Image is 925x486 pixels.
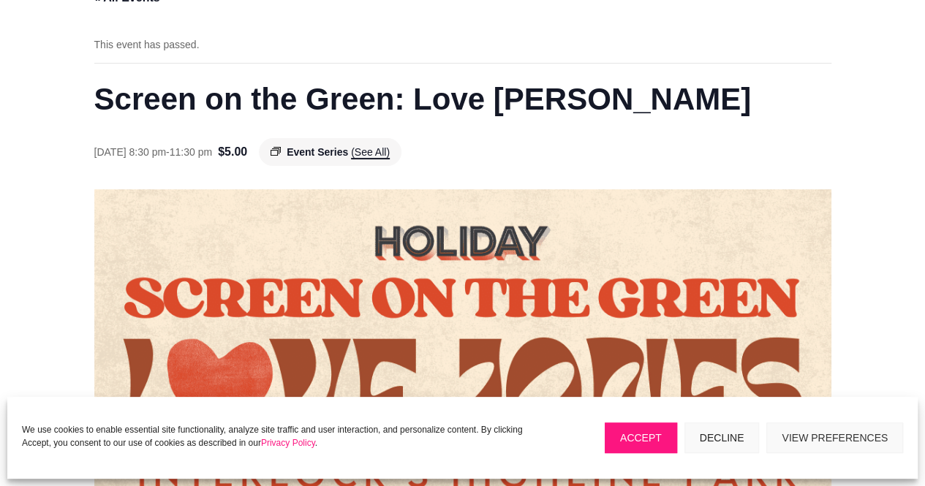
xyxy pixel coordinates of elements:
[94,37,831,54] li: This event has passed.
[766,422,903,453] button: View preferences
[218,143,247,162] span: $5.00
[22,423,554,449] p: We use cookies to enable essential site functionality, analyze site traffic and user interaction,...
[351,146,390,159] a: (See All)
[351,146,390,158] span: (See All)
[684,422,760,453] button: Decline
[94,144,213,162] div: -
[94,78,831,121] h1: Screen on the Green: Love [PERSON_NAME]
[94,146,167,158] span: [DATE] 8:30 pm
[605,422,677,453] button: Accept
[170,146,212,158] span: 11:30 pm
[287,146,348,158] span: Event Series
[261,438,315,448] a: Privacy Policy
